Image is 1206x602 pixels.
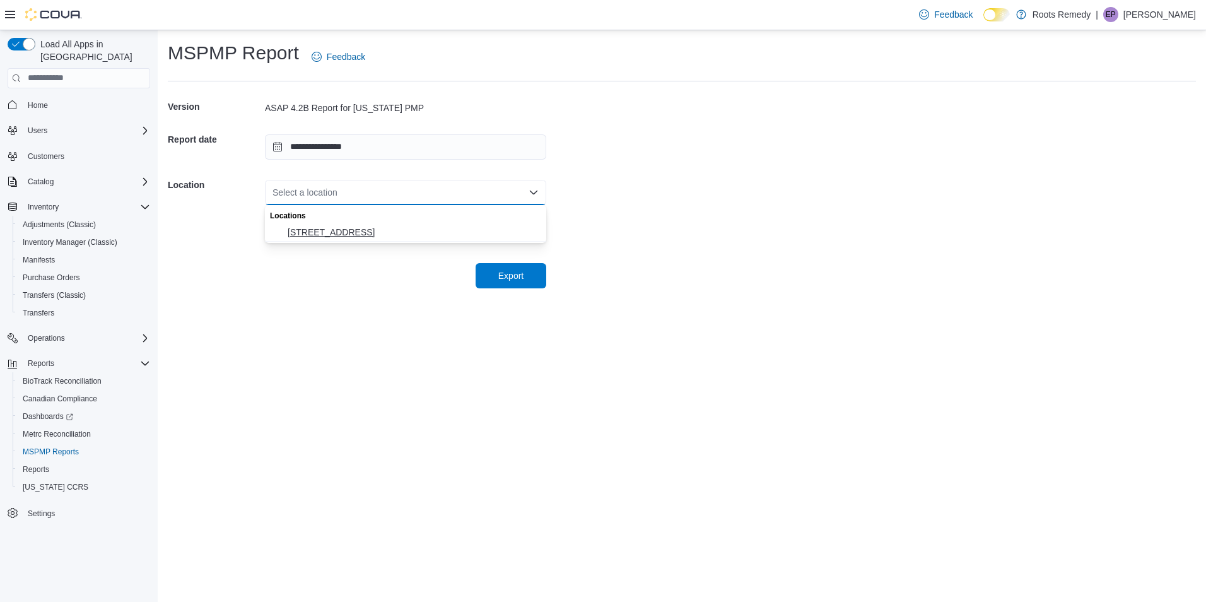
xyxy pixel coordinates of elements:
[13,304,155,322] button: Transfers
[3,198,155,216] button: Inventory
[13,390,155,408] button: Canadian Compliance
[23,123,150,138] span: Users
[28,509,55,519] span: Settings
[13,216,155,233] button: Adjustments (Classic)
[13,443,155,461] button: MSPMP Reports
[3,173,155,191] button: Catalog
[8,91,150,555] nav: Complex example
[28,126,47,136] span: Users
[18,444,150,459] span: MSPMP Reports
[18,235,122,250] a: Inventory Manager (Classic)
[23,199,150,215] span: Inventory
[498,269,524,282] span: Export
[13,478,155,496] button: [US_STATE] CCRS
[23,273,80,283] span: Purchase Orders
[3,329,155,347] button: Operations
[23,308,54,318] span: Transfers
[35,38,150,63] span: Load All Apps in [GEOGRAPHIC_DATA]
[13,286,155,304] button: Transfers (Classic)
[18,305,59,321] a: Transfers
[28,177,54,187] span: Catalog
[307,44,370,69] a: Feedback
[1096,7,1098,22] p: |
[265,223,546,242] button: 4300 N State St
[13,425,155,443] button: Metrc Reconciliation
[23,376,102,386] span: BioTrack Reconciliation
[28,358,54,369] span: Reports
[23,464,49,475] span: Reports
[3,122,155,139] button: Users
[23,356,59,371] button: Reports
[13,461,155,478] button: Reports
[3,504,155,522] button: Settings
[28,333,65,343] span: Operations
[265,205,546,223] div: Locations
[18,462,150,477] span: Reports
[18,409,150,424] span: Dashboards
[3,355,155,372] button: Reports
[23,174,150,189] span: Catalog
[3,96,155,114] button: Home
[23,123,52,138] button: Users
[23,411,73,422] span: Dashboards
[1106,7,1116,22] span: EP
[265,102,546,114] div: ASAP 4.2B Report for [US_STATE] PMP
[265,134,546,160] input: Press the down key to open a popover containing a calendar.
[18,427,96,442] a: Metrc Reconciliation
[327,50,365,63] span: Feedback
[18,427,150,442] span: Metrc Reconciliation
[18,374,107,389] a: BioTrack Reconciliation
[13,372,155,390] button: BioTrack Reconciliation
[18,480,150,495] span: Washington CCRS
[25,8,82,21] img: Cova
[13,251,155,269] button: Manifests
[1123,7,1196,22] p: [PERSON_NAME]
[288,226,539,239] span: [STREET_ADDRESS]
[18,444,84,459] a: MSPMP Reports
[18,391,150,406] span: Canadian Compliance
[1103,7,1118,22] div: Eyisha Poole
[18,235,150,250] span: Inventory Manager (Classic)
[13,269,155,286] button: Purchase Orders
[18,374,150,389] span: BioTrack Reconciliation
[476,263,546,288] button: Export
[23,331,150,346] span: Operations
[23,505,150,521] span: Settings
[1033,7,1091,22] p: Roots Remedy
[914,2,978,27] a: Feedback
[18,252,150,268] span: Manifests
[23,255,55,265] span: Manifests
[18,270,150,285] span: Purchase Orders
[23,220,96,230] span: Adjustments (Classic)
[28,151,64,162] span: Customers
[13,233,155,251] button: Inventory Manager (Classic)
[529,187,539,198] button: Close list of options
[23,482,88,492] span: [US_STATE] CCRS
[23,148,150,164] span: Customers
[23,506,60,521] a: Settings
[23,356,150,371] span: Reports
[23,97,150,113] span: Home
[168,94,262,119] h5: Version
[168,40,299,66] h1: MSPMP Report
[3,147,155,165] button: Customers
[23,199,64,215] button: Inventory
[18,391,102,406] a: Canadian Compliance
[265,205,546,242] div: Choose from the following options
[18,409,78,424] a: Dashboards
[934,8,973,21] span: Feedback
[23,429,91,439] span: Metrc Reconciliation
[18,305,150,321] span: Transfers
[18,462,54,477] a: Reports
[23,174,59,189] button: Catalog
[28,100,48,110] span: Home
[168,127,262,152] h5: Report date
[983,8,1010,21] input: Dark Mode
[23,98,53,113] a: Home
[18,217,101,232] a: Adjustments (Classic)
[23,149,69,164] a: Customers
[983,21,984,22] span: Dark Mode
[23,447,79,457] span: MSPMP Reports
[23,237,117,247] span: Inventory Manager (Classic)
[168,172,262,198] h5: Location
